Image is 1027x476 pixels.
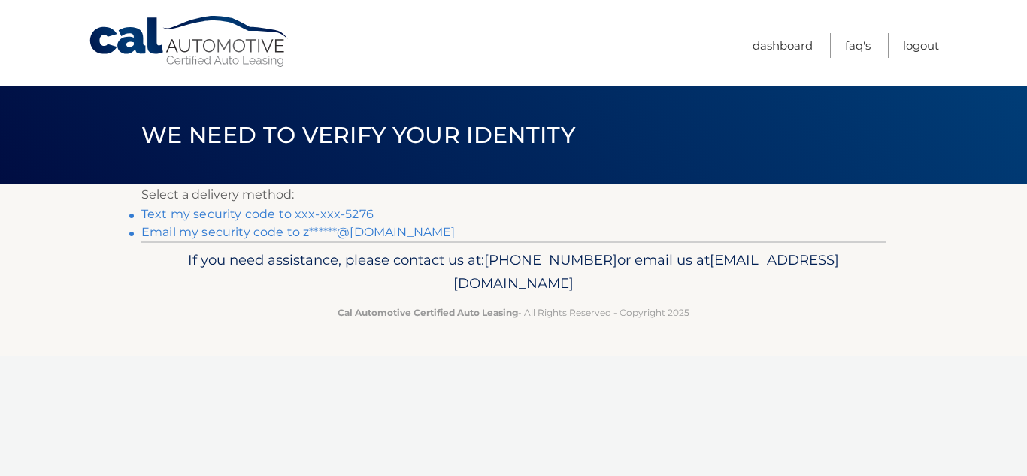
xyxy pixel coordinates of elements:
a: FAQ's [845,33,871,58]
a: Logout [903,33,939,58]
span: [PHONE_NUMBER] [484,251,617,268]
a: Dashboard [753,33,813,58]
a: Text my security code to xxx-xxx-5276 [141,207,374,221]
p: - All Rights Reserved - Copyright 2025 [151,305,876,320]
a: Cal Automotive [88,15,291,68]
a: Email my security code to z******@[DOMAIN_NAME] [141,225,456,239]
p: Select a delivery method: [141,184,886,205]
p: If you need assistance, please contact us at: or email us at [151,248,876,296]
strong: Cal Automotive Certified Auto Leasing [338,307,518,318]
span: We need to verify your identity [141,121,575,149]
